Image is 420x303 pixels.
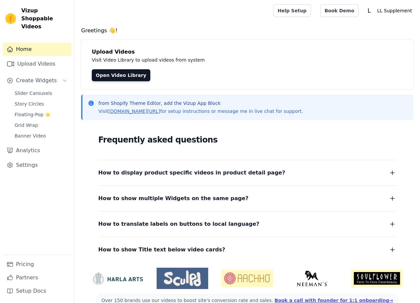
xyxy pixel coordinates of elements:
a: Settings [3,158,71,172]
a: Story Circles [11,99,71,109]
span: Create Widgets [16,77,57,85]
img: HarlaArts [92,272,143,285]
a: Home [3,43,71,56]
a: Book a call with founder for 1:1 onboarding [275,298,393,303]
a: Pricing [3,258,71,271]
img: Vizup [5,13,16,24]
span: Banner Video [15,133,46,139]
a: Banner Video [11,131,71,141]
button: How to show Title text below video cards? [98,245,396,254]
a: [DOMAIN_NAME][URL] [108,109,160,114]
span: How to show Title text below video cards? [98,245,225,254]
h4: Upload Videos [92,48,403,56]
a: Floating-Pop ⭐ [11,110,71,119]
a: Grid Wrap [11,121,71,130]
span: How to display product specific videos in product detail page? [98,168,285,177]
img: Neeman's [286,270,338,286]
img: Sculpd US [157,270,208,286]
img: Aachho [221,270,273,287]
text: L [367,7,371,14]
a: Partners [3,271,71,284]
span: Floating-Pop ⭐ [15,111,51,118]
span: How to show multiple Widgets on the same page? [98,194,249,203]
p: Visit Video Library to upload videos from system [92,56,390,64]
a: Book Demo [320,4,358,17]
button: Create Widgets [3,74,71,87]
button: How to display product specific videos in product detail page? [98,168,396,177]
span: How to translate labels on buttons to local language? [98,219,259,229]
a: Slider Carousels [11,89,71,98]
a: Upload Videos [3,57,71,71]
h4: Greetings 👋! [81,27,413,35]
button: How to show multiple Widgets on the same page? [98,194,396,203]
p: Visit for setup instructions or message me in live chat for support. [98,108,303,115]
span: Story Circles [15,101,44,107]
a: Help Setup [273,4,311,17]
p: LL Supplement [374,5,415,17]
button: L LL Supplement [364,5,415,17]
p: from Shopify Theme Editor, add the Vizup App Block [98,100,303,107]
a: Setup Docs [3,284,71,298]
button: How to translate labels on buttons to local language? [98,219,396,229]
a: Open Video Library [92,69,150,81]
span: Slider Carousels [15,90,52,97]
img: Soulflower [351,269,403,287]
a: Analytics [3,144,71,157]
span: Vizup Shoppable Videos [21,7,69,31]
span: Grid Wrap [15,122,38,129]
h2: Frequently asked questions [98,133,396,147]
